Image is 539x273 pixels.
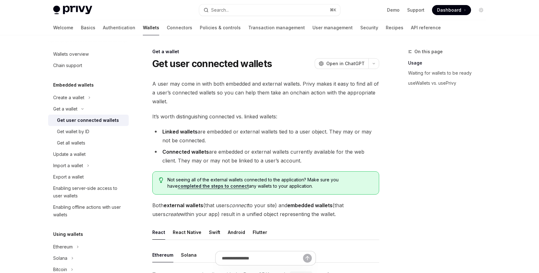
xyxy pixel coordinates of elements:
[57,117,119,124] div: Get user connected wallets
[53,105,77,113] div: Get a wallet
[152,201,379,219] span: Both (that users to your site) and (that users within your app) result in a unified object repres...
[53,50,89,58] div: Wallets overview
[476,5,486,15] button: Toggle dark mode
[152,225,165,240] button: React
[81,20,95,35] a: Basics
[48,202,129,220] a: Enabling offline actions with user wallets
[222,251,303,265] input: Ask a question...
[152,247,173,262] button: Ethereum
[164,202,203,208] strong: external wallets
[209,225,220,240] button: Swift
[178,183,249,189] a: completed the steps to connect
[103,20,135,35] a: Authentication
[48,115,129,126] a: Get user connected wallets
[53,243,73,251] div: Ethereum
[152,48,379,55] div: Get a wallet
[407,7,424,13] a: Support
[166,211,180,217] em: create
[408,78,491,88] a: useWallets vs. usePrivy
[414,48,443,55] span: On this page
[48,171,129,183] a: Export a wallet
[181,247,197,262] button: Solana
[303,254,312,263] button: Send message
[229,202,248,208] em: connect
[253,225,267,240] button: Flutter
[48,103,129,115] button: Get a wallet
[53,20,73,35] a: Welcome
[53,203,125,219] div: Enabling offline actions with user wallets
[287,202,333,208] strong: embedded wallets
[326,60,365,67] span: Open in ChatGPT
[173,225,201,240] button: React Native
[53,6,92,14] img: light logo
[387,7,400,13] a: Demo
[159,177,163,183] svg: Tip
[312,20,353,35] a: User management
[53,173,84,181] div: Export a wallet
[48,183,129,202] a: Enabling server-side access to user wallets
[53,94,84,101] div: Create a wallet
[408,68,491,78] a: Waiting for wallets to be ready
[360,20,378,35] a: Security
[48,60,129,71] a: Chain support
[386,20,403,35] a: Recipes
[48,253,129,264] button: Solana
[53,151,86,158] div: Update a wallet
[167,177,372,189] span: Not seeing all of the external wallets connected to the application? Make sure you have any walle...
[53,162,83,169] div: Import a wallet
[162,128,198,135] strong: Linked wallets
[228,225,245,240] button: Android
[152,147,379,165] li: are embedded or external wallets currently available for the web client. They may or may not be l...
[53,230,83,238] h5: Using wallets
[48,160,129,171] button: Import a wallet
[48,241,129,253] button: Ethereum
[48,48,129,60] a: Wallets overview
[432,5,471,15] a: Dashboard
[167,20,192,35] a: Connectors
[411,20,441,35] a: API reference
[152,58,272,69] h1: Get user connected wallets
[408,58,491,68] a: Usage
[330,8,336,13] span: ⌘ K
[53,185,125,200] div: Enabling server-side access to user wallets
[53,254,67,262] div: Solana
[53,62,82,69] div: Chain support
[199,4,340,16] button: Search...⌘K
[143,20,159,35] a: Wallets
[248,20,305,35] a: Transaction management
[200,20,241,35] a: Policies & controls
[48,92,129,103] button: Create a wallet
[57,139,85,147] div: Get all wallets
[437,7,461,13] span: Dashboard
[57,128,89,135] div: Get wallet by ID
[48,137,129,149] a: Get all wallets
[48,126,129,137] a: Get wallet by ID
[211,6,229,14] div: Search...
[315,58,368,69] button: Open in ChatGPT
[162,149,209,155] strong: Connected wallets
[53,81,94,89] h5: Embedded wallets
[152,127,379,145] li: are embedded or external wallets tied to a user object. They may or may not be connected.
[48,149,129,160] a: Update a wallet
[152,79,379,106] span: A user may come in with both embedded and external wallets. Privy makes it easy to find all of a ...
[152,112,379,121] span: It’s worth distinguishing connected vs. linked wallets:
